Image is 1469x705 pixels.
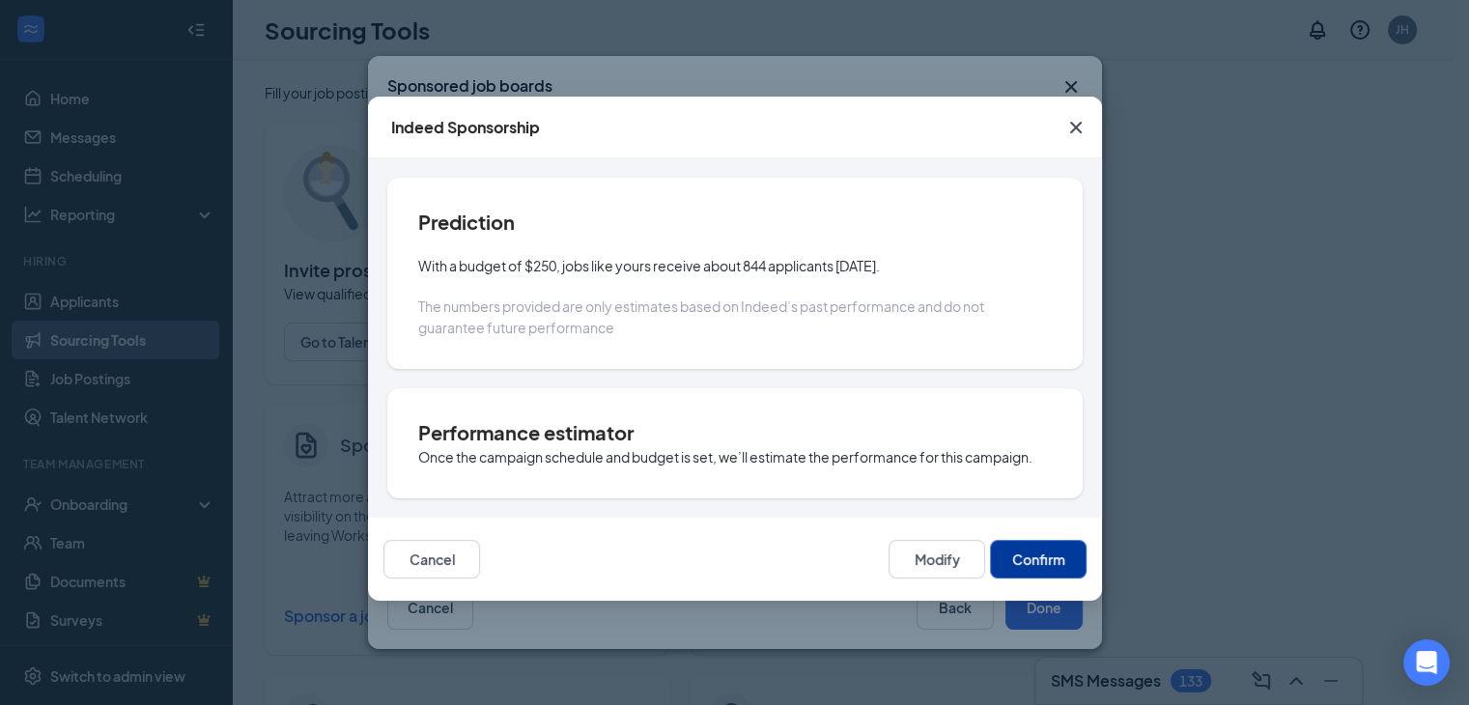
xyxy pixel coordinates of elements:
[990,540,1087,578] button: Confirm
[391,117,540,138] div: Indeed Sponsorship
[383,540,480,578] button: Cancel
[1064,116,1088,139] svg: Cross
[418,209,1052,236] h4: Prediction
[889,540,985,578] button: Modify
[418,257,880,274] span: With a budget of $250, jobs like yours receive about 844 applicants [DATE].
[418,297,984,336] span: The numbers provided are only estimates based on Indeed’s past performance and do not guarantee f...
[1050,97,1102,158] button: Close
[418,448,1032,465] span: Once the campaign schedule and budget is set, we’ll estimate the performance for this campaign.
[418,419,1052,446] h4: Performance estimator
[1403,639,1450,686] div: Open Intercom Messenger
